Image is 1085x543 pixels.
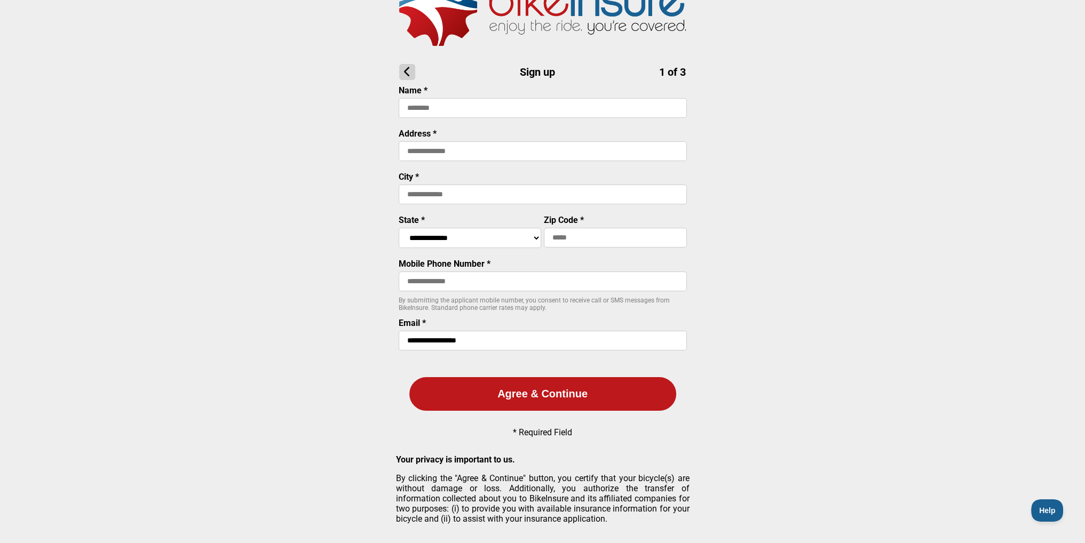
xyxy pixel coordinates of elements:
[396,473,690,524] p: By clicking the "Agree & Continue" button, you certify that your bicycle(s) are without damage or...
[399,172,419,182] label: City *
[399,64,686,80] h1: Sign up
[399,85,427,95] label: Name *
[399,259,490,269] label: Mobile Phone Number *
[409,377,676,411] button: Agree & Continue
[396,454,515,465] strong: Your privacy is important to us.
[399,318,426,328] label: Email *
[1031,499,1064,522] iframe: Toggle Customer Support
[399,215,425,225] label: State *
[399,129,437,139] label: Address *
[659,66,686,78] span: 1 of 3
[544,215,584,225] label: Zip Code *
[513,427,572,437] p: * Required Field
[399,297,687,312] p: By submitting the applicant mobile number, you consent to receive call or SMS messages from BikeI...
